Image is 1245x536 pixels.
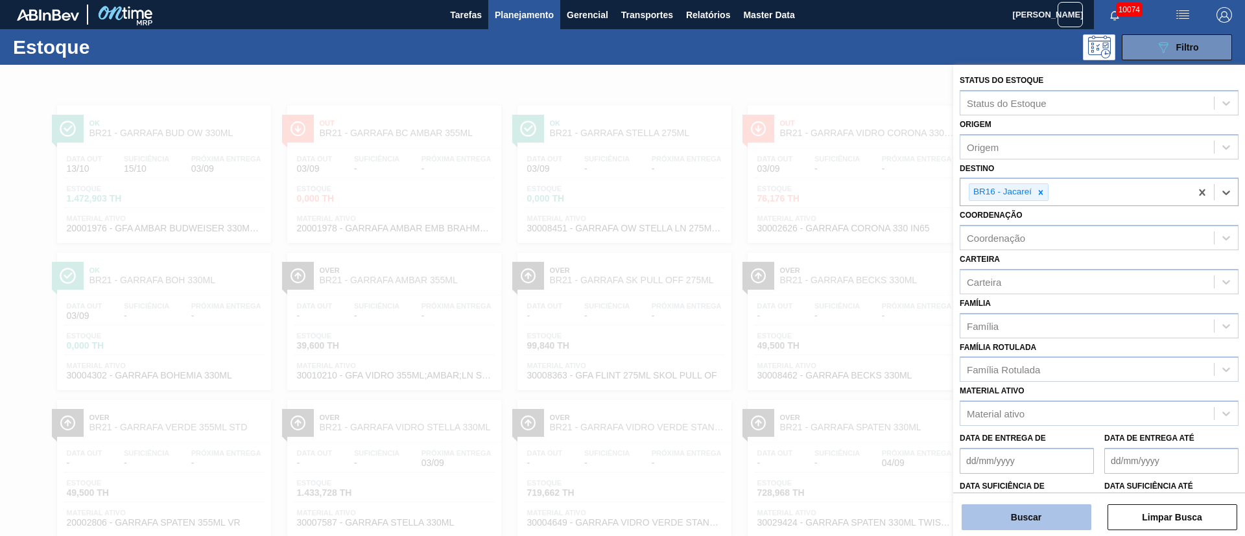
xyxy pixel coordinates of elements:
[743,7,794,23] span: Master Data
[967,364,1040,375] div: Família Rotulada
[1216,7,1232,23] img: Logout
[967,276,1001,287] div: Carteira
[967,141,999,152] div: Origem
[960,164,994,173] label: Destino
[17,9,79,21] img: TNhmsLtSVTkK8tSr43FrP2fwEKptu5GPRR3wAAAABJRU5ErkJggg==
[1116,3,1143,17] span: 10074
[960,211,1023,220] label: Coordenação
[450,7,482,23] span: Tarefas
[960,386,1025,395] label: Material ativo
[1175,7,1191,23] img: userActions
[960,255,1000,264] label: Carteira
[1083,34,1115,60] div: Pogramando: nenhum usuário selecionado
[621,7,673,23] span: Transportes
[1094,6,1135,24] button: Notificações
[967,97,1047,108] div: Status do Estoque
[495,7,554,23] span: Planejamento
[960,448,1094,474] input: dd/mm/yyyy
[686,7,730,23] span: Relatórios
[1104,434,1194,443] label: Data de Entrega até
[960,120,991,129] label: Origem
[969,184,1034,200] div: BR16 - Jacareí
[960,343,1036,352] label: Família Rotulada
[1104,448,1239,474] input: dd/mm/yyyy
[1104,482,1193,491] label: Data suficiência até
[967,408,1025,419] div: Material ativo
[960,434,1046,443] label: Data de Entrega de
[1122,34,1232,60] button: Filtro
[967,320,999,331] div: Família
[567,7,608,23] span: Gerencial
[1176,42,1199,52] span: Filtro
[960,482,1045,491] label: Data suficiência de
[960,299,991,308] label: Família
[967,233,1025,244] div: Coordenação
[13,40,207,54] h1: Estoque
